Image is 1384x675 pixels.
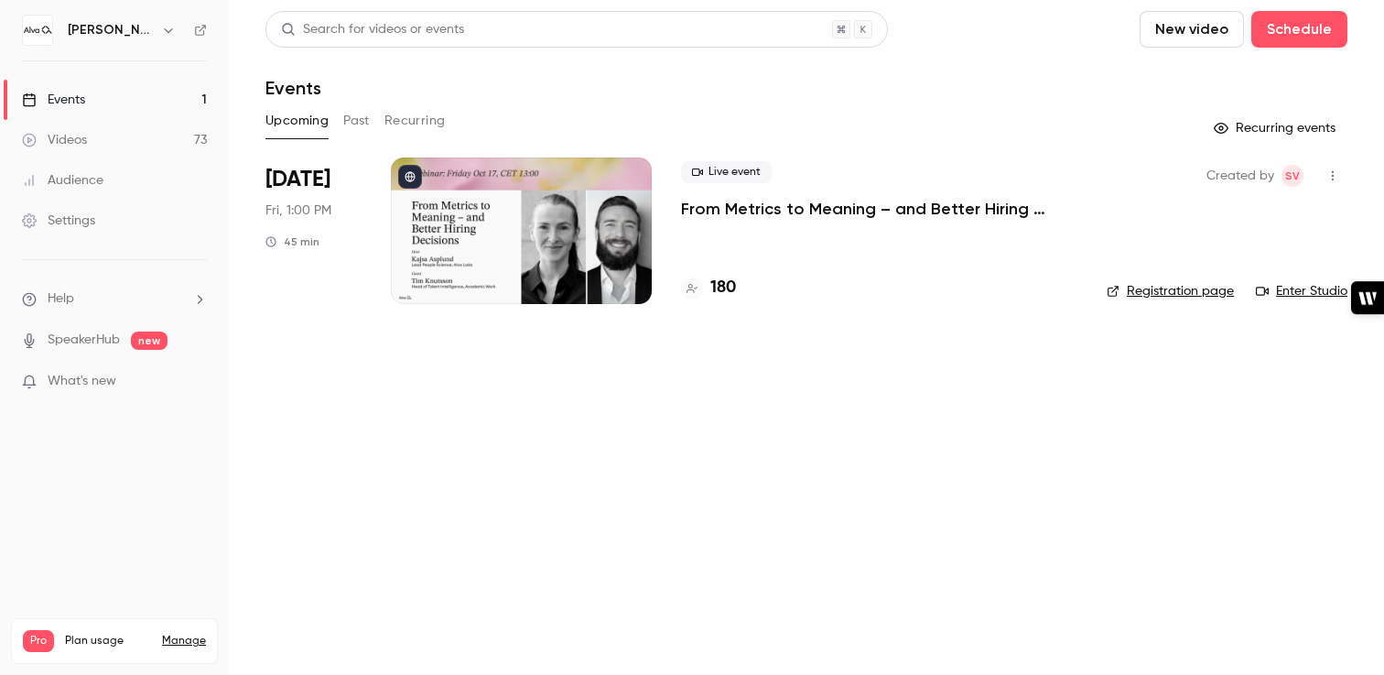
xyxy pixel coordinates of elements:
span: Sara Vinell [1281,165,1303,187]
a: 180 [681,276,736,300]
img: Alva Labs [23,16,52,45]
span: SV [1285,165,1300,187]
button: Upcoming [265,106,329,136]
a: SpeakerHub [48,331,120,350]
span: Help [48,289,74,309]
div: Audience [22,171,103,190]
button: Recurring [384,106,446,136]
span: Fri, 1:00 PM [265,201,331,220]
button: Schedule [1251,11,1347,48]
span: Created by [1206,165,1274,187]
li: help-dropdown-opener [22,289,207,309]
h4: 180 [710,276,736,300]
div: Oct 17 Fri, 1:00 PM (Europe/Stockholm) [265,158,362,304]
div: 45 min [265,234,319,249]
a: Enter Studio [1256,282,1347,300]
h6: [PERSON_NAME] Labs [68,21,154,39]
button: New video [1140,11,1244,48]
span: [DATE] [265,165,330,194]
a: Registration page [1107,282,1234,300]
span: What's new [48,372,116,391]
a: From Metrics to Meaning – and Better Hiring Decisions [681,198,1077,220]
h1: Events [265,77,321,99]
a: Manage [162,634,206,648]
div: Videos [22,131,87,149]
div: Events [22,91,85,109]
span: Live event [681,161,772,183]
div: Settings [22,212,95,230]
button: Recurring events [1206,114,1347,143]
button: Past [343,106,370,136]
span: Plan usage [65,634,151,648]
span: new [131,332,168,350]
span: Pro [23,630,54,652]
div: Search for videos or events [281,20,464,39]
